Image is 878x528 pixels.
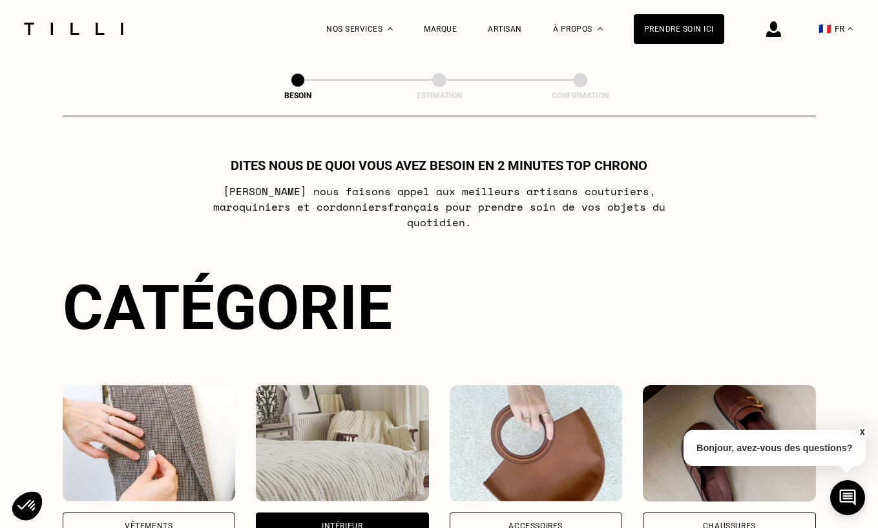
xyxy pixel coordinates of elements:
a: Prendre soin ici [634,14,724,44]
img: Chaussures [643,385,816,502]
img: Intérieur [256,385,429,502]
img: Vêtements [63,385,236,502]
h1: Dites nous de quoi vous avez besoin en 2 minutes top chrono [231,158,647,173]
img: icône connexion [766,21,781,37]
img: Menu déroulant à propos [598,27,603,30]
div: Besoin [233,91,362,100]
div: Estimation [375,91,504,100]
span: 🇫🇷 [819,23,831,35]
img: Menu déroulant [388,27,393,30]
img: menu déroulant [848,27,853,30]
a: Marque [424,25,457,34]
button: X [855,425,868,439]
div: Catégorie [63,271,816,344]
a: Artisan [488,25,522,34]
p: [PERSON_NAME] nous faisons appel aux meilleurs artisans couturiers , maroquiniers et cordonniers ... [183,184,695,230]
img: Logo du service de couturière Tilli [19,23,128,35]
p: Bonjour, avez-vous des questions? [684,430,866,466]
div: Confirmation [516,91,645,100]
img: Accessoires [450,385,623,502]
